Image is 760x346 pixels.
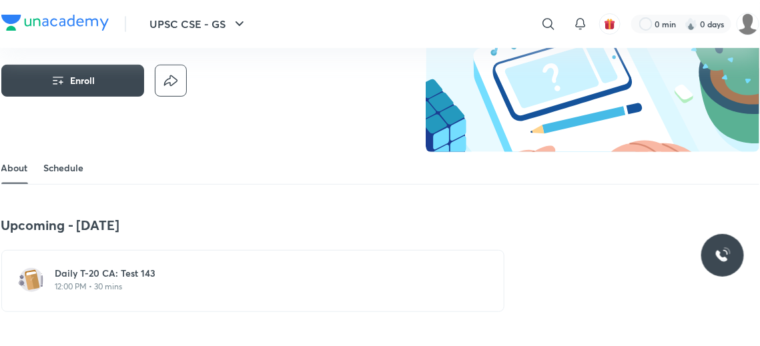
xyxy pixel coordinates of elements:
button: UPSC CSE - GS [142,11,256,37]
a: About [1,152,28,184]
img: ttu [715,247,731,263]
img: avatar [604,18,616,30]
span: Enroll [71,74,95,87]
p: 12:00 PM • 30 mins [55,281,466,292]
button: Enroll [1,65,144,97]
img: test [18,267,45,293]
a: Company Logo [1,15,109,34]
a: Schedule [44,152,84,184]
h4: Upcoming - [DATE] [1,217,504,234]
img: streak [685,17,698,31]
img: Trupti Meshram [737,13,759,35]
h6: Daily T-20 CA: Test 143 [55,267,466,280]
img: Company Logo [1,15,109,31]
button: avatar [599,13,621,35]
